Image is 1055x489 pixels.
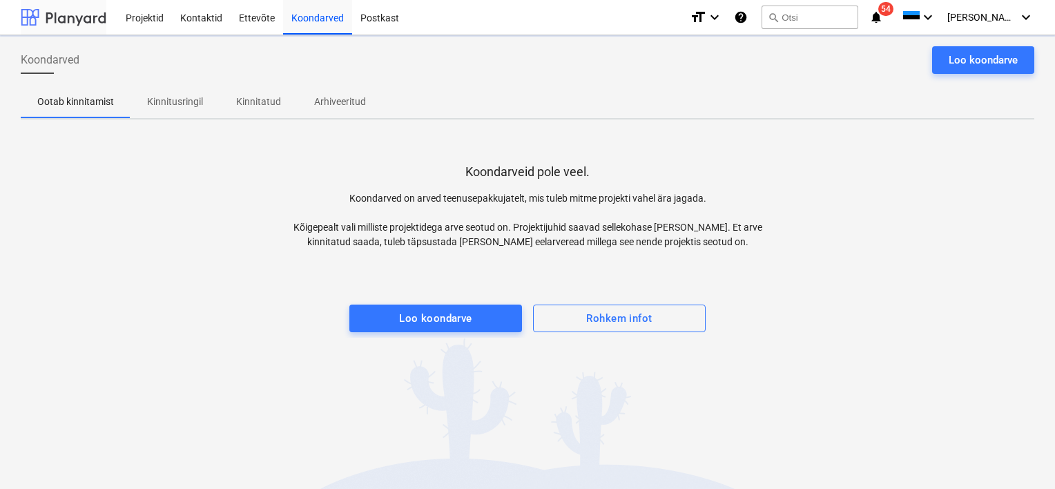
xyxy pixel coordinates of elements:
[147,95,203,109] p: Kinnitusringil
[947,12,1016,23] span: [PERSON_NAME]
[986,423,1055,489] iframe: Chat Widget
[920,9,936,26] i: keyboard_arrow_down
[533,305,706,332] button: Rohkem infot
[932,46,1034,74] button: Loo koondarve
[706,9,723,26] i: keyboard_arrow_down
[768,12,779,23] span: search
[21,52,79,68] span: Koondarved
[762,6,858,29] button: Otsi
[399,309,472,327] div: Loo koondarve
[37,95,114,109] p: Ootab kinnitamist
[1018,9,1034,26] i: keyboard_arrow_down
[878,2,893,16] span: 54
[734,9,748,26] i: Abikeskus
[586,309,652,327] div: Rohkem infot
[465,164,590,180] p: Koondarveid pole veel.
[314,95,366,109] p: Arhiveeritud
[236,95,281,109] p: Kinnitatud
[949,51,1018,69] div: Loo koondarve
[869,9,883,26] i: notifications
[349,305,522,332] button: Loo koondarve
[274,191,781,249] p: Koondarved on arved teenusepakkujatelt, mis tuleb mitme projekti vahel ära jagada. Kõigepealt val...
[690,9,706,26] i: format_size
